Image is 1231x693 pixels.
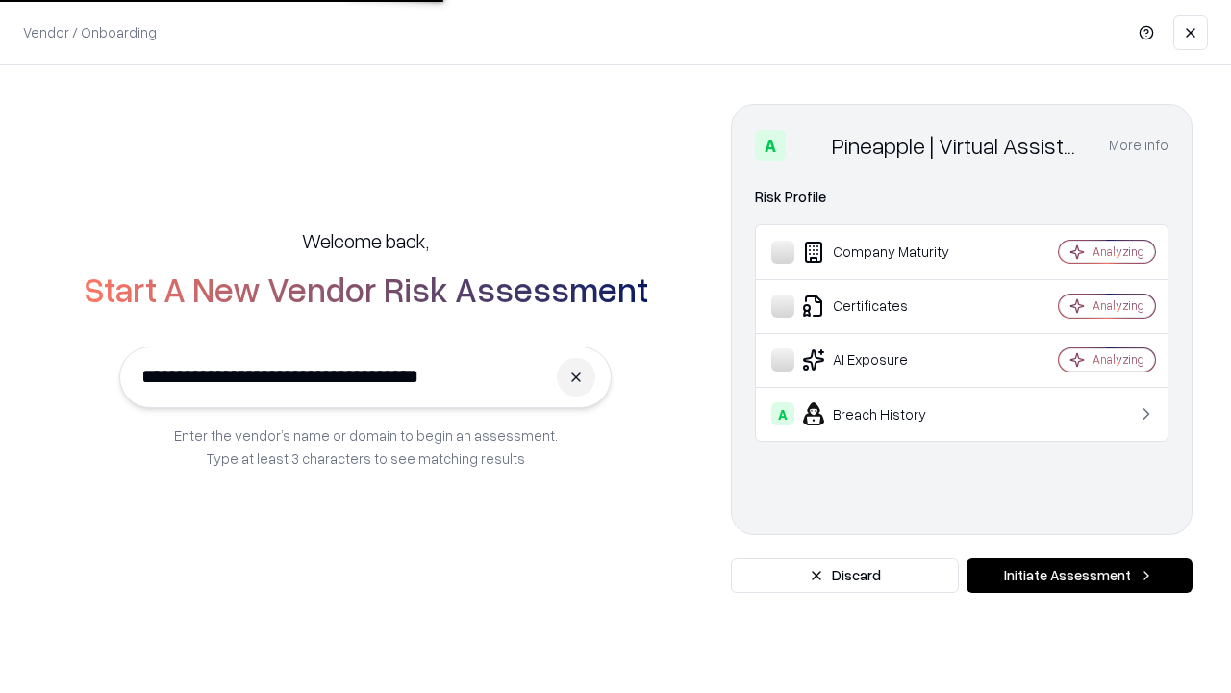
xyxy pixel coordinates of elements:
[1093,351,1144,368] div: Analyzing
[755,130,786,161] div: A
[771,348,1001,372] div: AI Exposure
[23,22,157,42] p: Vendor / Onboarding
[832,130,1086,161] div: Pineapple | Virtual Assistant Agency
[174,423,558,470] p: Enter the vendor’s name or domain to begin an assessment. Type at least 3 characters to see match...
[771,295,1001,318] div: Certificates
[731,558,959,593] button: Discard
[84,269,648,308] h2: Start A New Vendor Risk Assessment
[771,241,1001,264] div: Company Maturity
[1093,244,1144,260] div: Analyzing
[967,558,1193,593] button: Initiate Assessment
[1093,297,1144,314] div: Analyzing
[771,402,794,425] div: A
[771,402,1001,425] div: Breach History
[793,130,824,161] img: Pineapple | Virtual Assistant Agency
[755,186,1168,209] div: Risk Profile
[302,227,429,254] h5: Welcome back,
[1109,128,1168,163] button: More info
